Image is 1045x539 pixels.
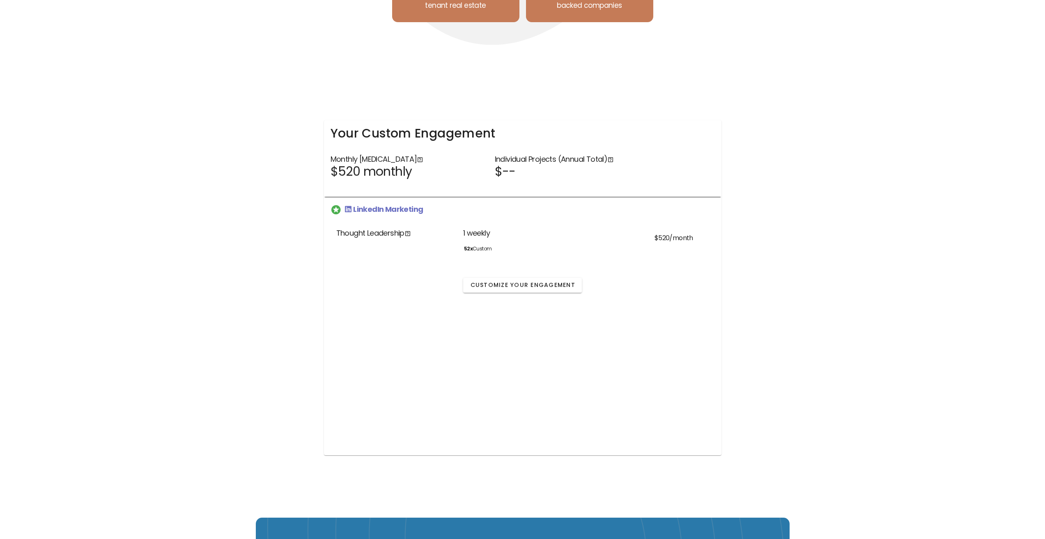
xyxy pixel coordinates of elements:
span: Custom [464,246,492,252]
div: Monthly [MEDICAL_DATA] [326,148,490,195]
div: 1 weekly [459,227,650,249]
button: Customize Your Engagement [463,278,582,293]
div: $-- [495,165,649,178]
strong: 52x [464,245,473,252]
span: Customize Your Engagement [470,281,575,289]
div: Individual Projects (Annual Total) [490,148,654,195]
div: Your Custom Engagement [324,120,721,147]
div: $520/month [650,227,713,249]
strong: LinkedIn Marketing [353,204,423,214]
div: $520 monthly [331,165,485,178]
div: Thought Leadership [332,227,459,249]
